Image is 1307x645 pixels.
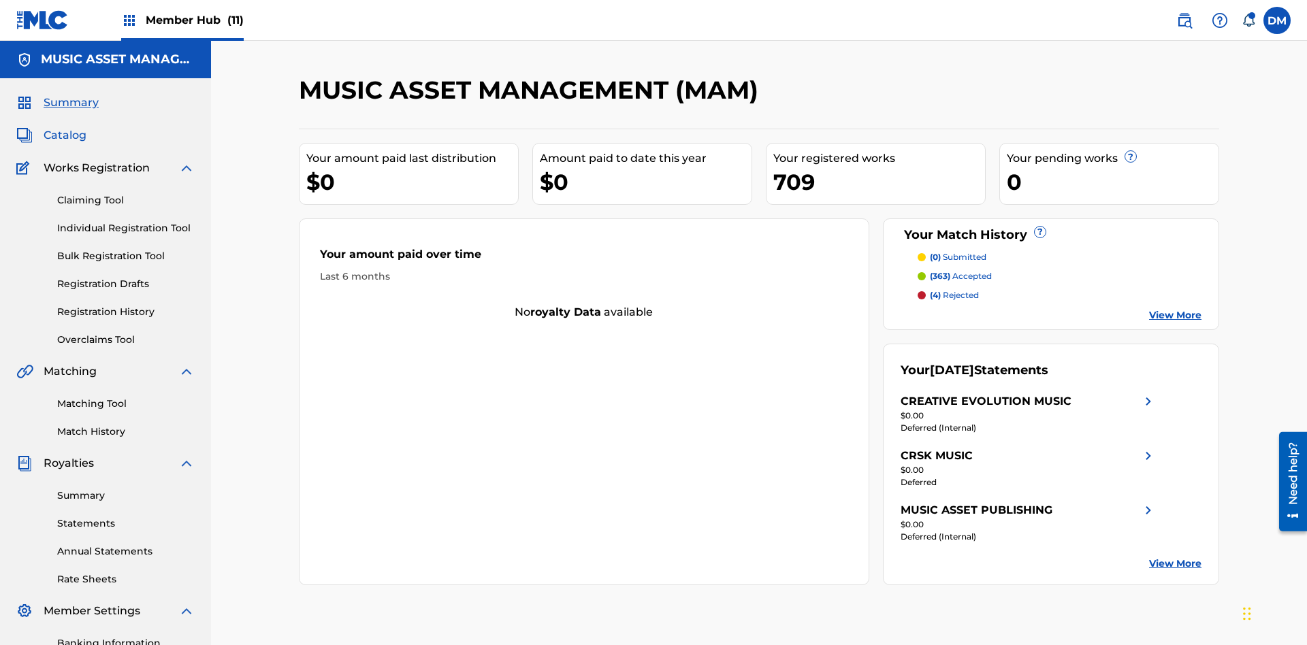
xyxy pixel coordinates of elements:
img: MLC Logo [16,10,69,30]
img: Catalog [16,127,33,144]
span: Matching [44,363,97,380]
img: expand [178,455,195,472]
img: Top Rightsholders [121,12,138,29]
img: Royalties [16,455,33,472]
strong: royalty data [530,305,601,318]
img: Member Settings [16,603,33,619]
span: (11) [227,14,244,27]
div: Your pending works [1007,150,1219,167]
span: ? [1125,151,1136,162]
div: Your amount paid over time [320,246,848,269]
p: submitted [930,251,986,263]
div: Amount paid to date this year [540,150,752,167]
div: User Menu [1263,7,1291,34]
a: Bulk Registration Tool [57,249,195,263]
div: 0 [1007,167,1219,197]
div: Drag [1243,593,1251,634]
a: (0) submitted [918,251,1202,263]
div: 709 [773,167,985,197]
img: Accounts [16,52,33,68]
a: Registration History [57,305,195,319]
img: Works Registration [16,160,34,176]
span: Works Registration [44,160,150,176]
span: (363) [930,271,950,281]
a: Individual Registration Tool [57,221,195,235]
span: [DATE] [930,363,974,378]
img: help [1212,12,1228,29]
a: Annual Statements [57,544,195,559]
div: Deferred [901,476,1157,489]
span: Royalties [44,455,94,472]
span: ? [1035,227,1046,237]
div: Deferred (Internal) [901,531,1157,543]
div: MUSIC ASSET PUBLISHING [901,502,1052,518]
h2: MUSIC ASSET MANAGEMENT (MAM) [299,75,765,105]
a: View More [1149,308,1201,322]
a: Summary [57,489,195,503]
div: No available [300,304,869,320]
img: right chevron icon [1140,448,1157,464]
div: $0.00 [901,518,1157,531]
a: Public Search [1171,7,1198,34]
a: SummarySummary [16,95,99,111]
a: Statements [57,516,195,531]
div: Last 6 months [320,269,848,284]
a: Registration Drafts [57,277,195,291]
div: Notifications [1242,14,1255,27]
a: Overclaims Tool [57,333,195,347]
div: Your registered works [773,150,985,167]
a: MUSIC ASSET PUBLISHINGright chevron icon$0.00Deferred (Internal) [901,502,1157,543]
span: Member Hub [146,12,244,28]
img: Matching [16,363,33,380]
div: $0.00 [901,410,1157,422]
a: View More [1149,557,1201,571]
p: accepted [930,270,992,282]
img: Summary [16,95,33,111]
img: right chevron icon [1140,502,1157,518]
div: CREATIVE EVOLUTION MUSIC [901,393,1071,410]
a: CREATIVE EVOLUTION MUSICright chevron icon$0.00Deferred (Internal) [901,393,1157,434]
img: expand [178,603,195,619]
span: Member Settings [44,603,140,619]
img: expand [178,160,195,176]
a: (363) accepted [918,270,1202,282]
div: Your Statements [901,361,1048,380]
div: CRSK MUSIC [901,448,973,464]
div: Your Match History [901,226,1202,244]
span: Catalog [44,127,86,144]
span: (4) [930,290,941,300]
a: CRSK MUSICright chevron icon$0.00Deferred [901,448,1157,489]
a: Matching Tool [57,397,195,411]
div: Deferred (Internal) [901,422,1157,434]
p: rejected [930,289,979,301]
img: right chevron icon [1140,393,1157,410]
span: Summary [44,95,99,111]
div: $0 [306,167,518,197]
div: Help [1206,7,1233,34]
a: CatalogCatalog [16,127,86,144]
div: $0 [540,167,752,197]
a: Rate Sheets [57,572,195,586]
img: search [1176,12,1193,29]
a: Match History [57,425,195,439]
a: (4) rejected [918,289,1202,301]
img: expand [178,363,195,380]
div: $0.00 [901,464,1157,476]
h5: MUSIC ASSET MANAGEMENT (MAM) [41,52,195,67]
div: Your amount paid last distribution [306,150,518,167]
a: Claiming Tool [57,193,195,208]
span: (0) [930,252,941,262]
iframe: Resource Center [1269,427,1307,538]
iframe: Chat Widget [1239,580,1307,645]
